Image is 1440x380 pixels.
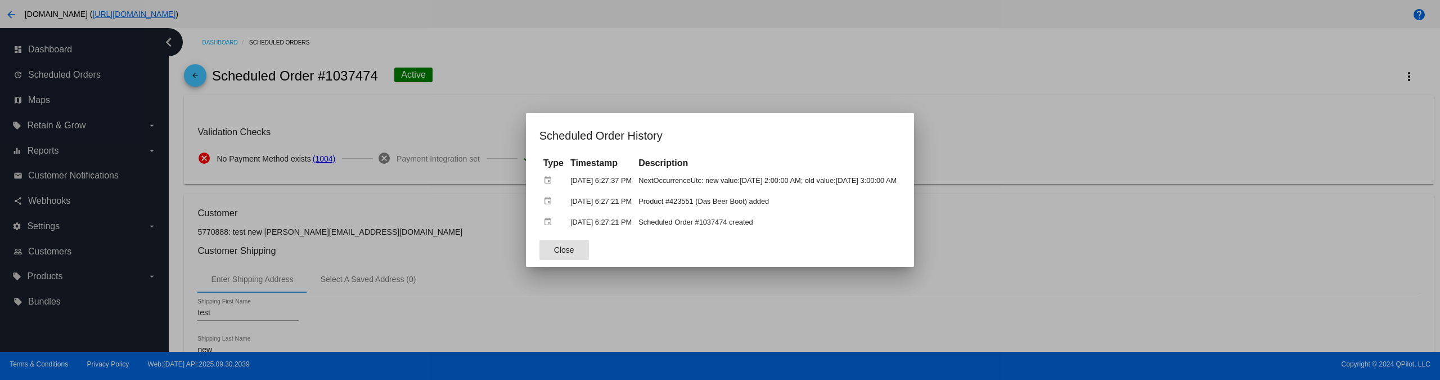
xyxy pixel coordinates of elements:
mat-icon: event [543,213,557,231]
td: [DATE] 6:27:21 PM [568,212,634,232]
mat-icon: event [543,193,557,210]
th: Timestamp [568,157,634,169]
td: Product #423551 (Das Beer Boot) added [636,191,899,211]
td: Scheduled Order #1037474 created [636,212,899,232]
mat-icon: event [543,172,557,189]
h1: Scheduled Order History [539,127,901,145]
td: NextOccurrenceUtc: new value:[DATE] 2:00:00 AM; old value:[DATE] 3:00:00 AM [636,171,899,190]
td: [DATE] 6:27:37 PM [568,171,634,190]
button: Close dialog [539,240,589,260]
th: Description [636,157,899,169]
th: Type [541,157,566,169]
span: Close [554,245,574,254]
td: [DATE] 6:27:21 PM [568,191,634,211]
